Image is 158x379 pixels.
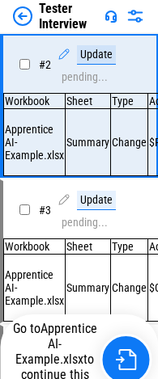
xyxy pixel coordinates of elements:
[111,94,148,109] td: Type
[66,239,111,255] td: Sheet
[115,349,136,370] img: Go to file
[111,109,148,176] td: Change
[4,255,66,322] td: Apprentice AI-Example.xlsx
[39,1,98,32] div: Tester Interview
[66,109,111,176] td: Summary
[15,321,97,367] span: Apprentice AI-Example.xlsx
[62,71,108,83] div: pending...
[66,94,111,109] td: Sheet
[105,10,117,23] img: Support
[13,6,32,26] img: Back
[4,94,66,109] td: Workbook
[39,58,51,71] span: # 2
[39,204,51,217] span: # 3
[62,217,108,229] div: pending...
[111,239,148,255] td: Type
[77,45,116,65] div: Update
[126,6,145,26] img: Settings menu
[4,239,66,255] td: Workbook
[4,109,66,176] td: Apprentice AI-Example.xlsx
[66,255,111,322] td: Summary
[77,191,116,210] div: Update
[111,255,148,322] td: Change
